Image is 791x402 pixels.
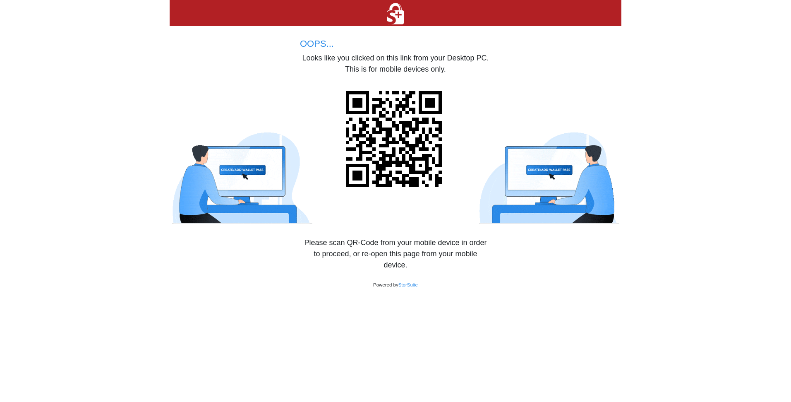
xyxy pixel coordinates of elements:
[300,39,491,49] h5: OOPS...
[302,277,489,290] p: Powered by
[398,282,418,287] a: StorSuite
[339,84,452,197] img: DvktsvcqhwQAAAABJRU5ErkJggg==
[384,1,407,26] img: 1754513491_Gm0Rzj2pfv.png
[300,64,491,75] p: This is for mobile devices only.
[456,131,621,224] img: phyrem_qr-code_sign-up_small.gif
[302,237,489,271] p: Please scan QR-Code from your mobile device in order to proceed, or re-open this page from your m...
[170,131,335,224] img: phyrem_sign-up_confuse_small.gif
[300,53,491,64] p: Looks like you clicked on this link from your Desktop PC.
